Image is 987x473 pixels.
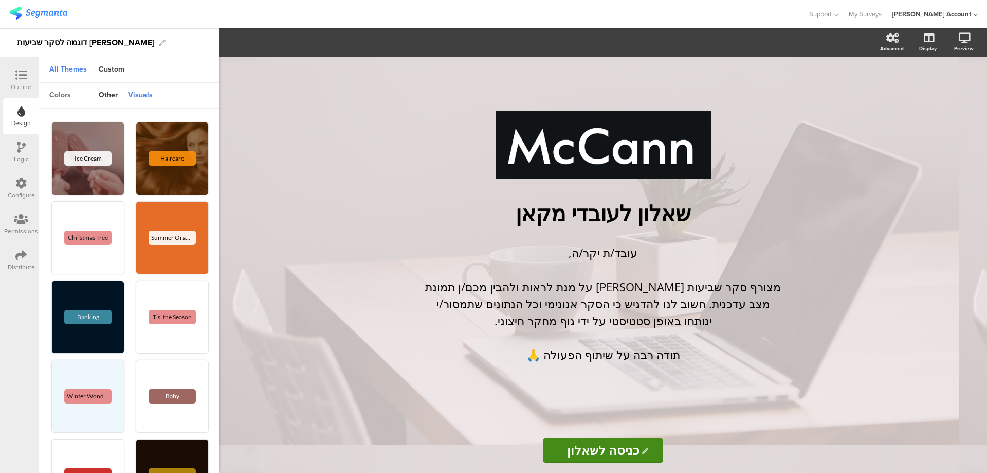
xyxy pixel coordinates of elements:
div: Outline [11,82,31,92]
div: visuals [123,87,158,104]
p: מצורף סקר שביעות [PERSON_NAME] על מנת לראות ולהבין מכם/ן תמונת מצב עדכנית. חשוב לנו להדגיש כי הסק... [423,278,783,329]
div: Baby [149,389,196,404]
div: other [94,87,123,104]
div: Banking [64,310,112,324]
p: עובד/ת יקר/ה, [423,244,783,261]
div: colors [44,87,76,104]
img: segmanta logo [9,7,67,20]
div: Haircare [149,151,196,166]
p: שאלון לעובדי מקאן [413,198,793,227]
div: Christmas Tree [64,231,112,245]
div: Winter Wonderland [64,389,112,404]
div: Preview [954,45,974,52]
div: Distribute [8,262,35,272]
div: Custom [94,61,130,79]
div: Logic [14,154,29,164]
div: Ice Cream [64,151,112,166]
span: Support [809,9,832,19]
div: All Themes [44,61,92,79]
div: Tis' the Season [149,310,196,324]
input: Start [543,438,663,463]
div: Summer Orange [149,231,196,245]
p: תודה רבה על שיתוף הפעולה 🙏 [423,346,783,363]
div: Advanced [880,45,904,52]
div: דוגמה לסקר שביעות [PERSON_NAME] [17,34,154,51]
div: Display [919,45,937,52]
div: Configure [8,190,35,200]
div: Design [11,118,31,128]
div: Permissions [4,226,38,236]
div: [PERSON_NAME] Account [892,9,971,19]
